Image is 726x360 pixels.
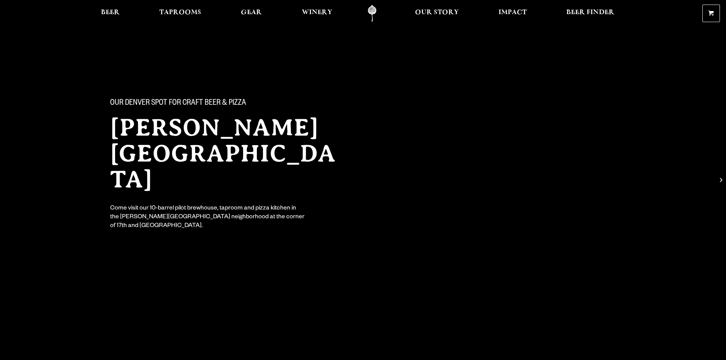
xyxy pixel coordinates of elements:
span: Winery [302,10,332,16]
span: Taprooms [159,10,201,16]
span: Our Denver spot for craft beer & pizza [110,99,246,109]
span: Beer [101,10,120,16]
a: Impact [494,5,532,22]
div: Come visit our 10-barrel pilot brewhouse, taproom and pizza kitchen in the [PERSON_NAME][GEOGRAPH... [110,205,305,231]
a: Winery [297,5,337,22]
a: Gear [236,5,267,22]
a: Beer [96,5,125,22]
span: Impact [498,10,527,16]
span: Our Story [415,10,459,16]
a: Taprooms [154,5,206,22]
h2: [PERSON_NAME][GEOGRAPHIC_DATA] [110,115,348,192]
span: Beer Finder [566,10,614,16]
a: Odell Home [358,5,386,22]
a: Beer Finder [561,5,619,22]
a: Our Story [410,5,464,22]
span: Gear [241,10,262,16]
